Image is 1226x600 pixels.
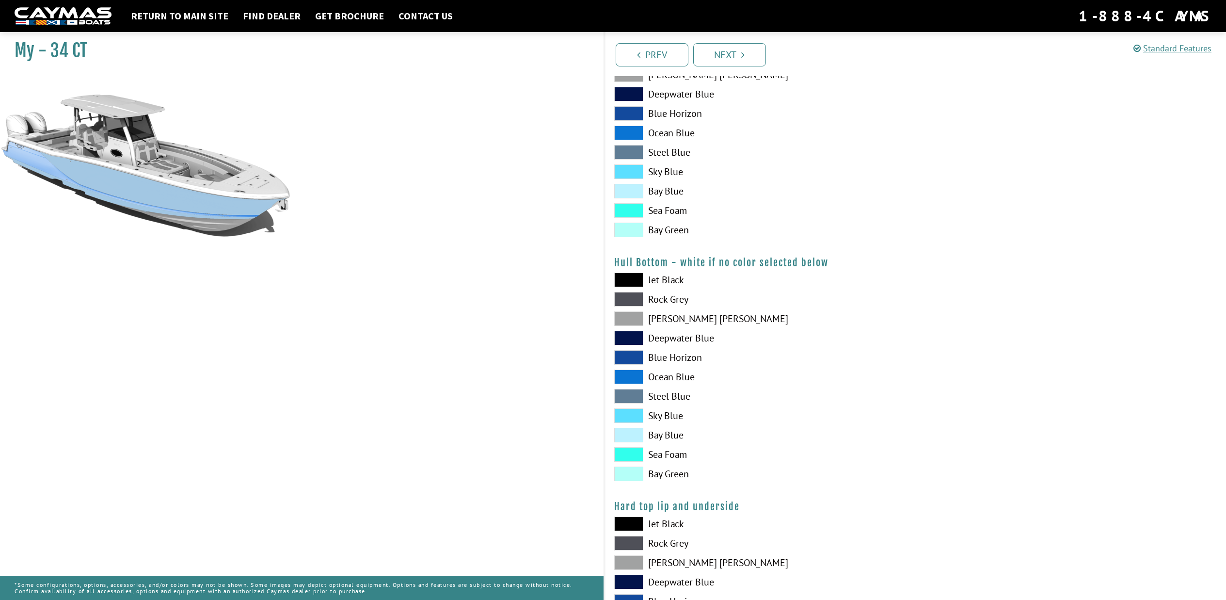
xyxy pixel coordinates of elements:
[238,10,305,22] a: Find Dealer
[394,10,458,22] a: Contact Us
[15,40,579,62] h1: My - 34 CT
[614,223,906,237] label: Bay Green
[614,145,906,160] label: Steel Blue
[614,203,906,218] label: Sea Foam
[614,370,906,384] label: Ocean Blue
[614,517,906,531] label: Jet Black
[614,257,1217,269] h4: Hull Bottom - white if no color selected below
[614,408,906,423] label: Sky Blue
[614,467,906,481] label: Bay Green
[310,10,389,22] a: Get Brochure
[614,106,906,121] label: Blue Horizon
[614,447,906,462] label: Sea Foam
[614,350,906,365] label: Blue Horizon
[614,292,906,307] label: Rock Grey
[614,164,906,179] label: Sky Blue
[614,331,906,345] label: Deepwater Blue
[693,43,766,66] a: Next
[126,10,233,22] a: Return to main site
[614,389,906,404] label: Steel Blue
[614,536,906,551] label: Rock Grey
[614,273,906,287] label: Jet Black
[616,43,688,66] a: Prev
[614,555,906,570] label: [PERSON_NAME] [PERSON_NAME]
[15,7,111,25] img: white-logo-c9c8dbefe5ff5ceceb0f0178aa75bf4bb51f6bca0971e226c86eb53dfe498488.png
[614,428,906,442] label: Bay Blue
[1079,5,1211,27] div: 1-888-4CAYMAS
[614,311,906,326] label: [PERSON_NAME] [PERSON_NAME]
[15,577,589,599] p: *Some configurations, options, accessories, and/or colors may not be shown. Some images may depic...
[614,501,1217,513] h4: Hard top lip and underside
[614,575,906,589] label: Deepwater Blue
[1133,43,1211,54] a: Standard Features
[614,87,906,101] label: Deepwater Blue
[614,184,906,198] label: Bay Blue
[614,126,906,140] label: Ocean Blue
